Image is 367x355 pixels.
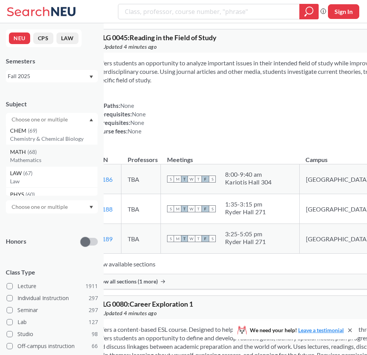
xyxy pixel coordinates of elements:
div: Subject [6,100,98,108]
span: M [174,235,181,242]
div: NUPaths: Prerequisites: Corequisites: Course fees: [95,101,146,135]
span: S [167,235,174,242]
label: Lab [7,317,98,327]
span: T [181,235,188,242]
span: ESLG 0080 : Career Exploration 1 [95,300,193,308]
span: PHYS [10,190,26,199]
span: F [202,176,209,183]
span: 1911 [85,282,98,290]
th: Meetings [161,148,300,164]
span: S [209,205,216,212]
span: ( 68 ) [27,148,37,155]
span: S [167,205,174,212]
span: ( 69 ) [28,127,37,134]
span: S [209,235,216,242]
span: F [202,235,209,242]
span: 127 [89,318,98,326]
button: CPS [33,32,53,44]
td: TBA [121,194,161,224]
div: 1:35 - 3:15 pm [225,200,266,208]
label: Individual Instruction [7,293,98,303]
label: Studio [7,329,98,339]
a: 12186 [95,176,113,183]
svg: Dropdown arrow [89,206,93,209]
td: TBA [121,164,161,194]
span: T [181,176,188,183]
div: Dropdown arrow [6,200,98,213]
a: Leave a testimonial [298,327,344,333]
p: Honors [6,237,26,246]
div: 8:00 - 9:40 am [225,171,271,178]
div: Dropdown arrowCS(115)Computer ScienceNRSG(76)NursingEECE(72)Electrical and Comp EngineerngCHEM(69... [6,113,98,126]
svg: magnifying glass [304,6,314,17]
p: Law [10,177,97,185]
div: Ryder Hall 271 [225,208,266,216]
span: S [167,176,174,183]
div: Fall 2025 [8,72,89,80]
p: Chemistry & Chemical Biology [10,135,97,143]
span: S [209,176,216,183]
label: Off-campus instruction [7,341,98,351]
span: W [188,235,195,242]
th: Professors [121,148,161,164]
span: None [130,119,144,126]
span: 297 [89,294,98,302]
span: None [128,128,142,135]
span: 98 [92,330,98,338]
label: Lecture [7,281,98,291]
p: Mathematics [10,156,97,164]
span: Show all sections (1 more) [95,278,158,285]
a: 12189 [95,235,113,242]
span: CHEM [10,126,28,135]
div: Ryder Hall 271 [225,238,266,246]
span: W [188,205,195,212]
div: Kariotis Hall 304 [225,178,271,186]
span: None [132,111,146,118]
span: Class Type [6,268,98,276]
span: None [120,102,134,109]
button: NEU [9,32,30,44]
input: Choose one or multiple [8,115,73,124]
span: ( 67 ) [23,170,32,176]
span: T [181,205,188,212]
input: Choose one or multiple [8,202,73,212]
span: ( 60 ) [26,191,35,198]
div: magnifying glass [299,4,319,19]
span: W [188,176,195,183]
span: We need your help! [250,328,344,333]
td: TBA [121,224,161,254]
span: Updated 4 minutes ago [102,309,157,317]
span: ESLG 0045 : Reading in the Field of Study [95,33,217,42]
span: T [195,205,202,212]
div: Fall 2025Dropdown arrow [6,70,98,82]
svg: Dropdown arrow [89,75,93,79]
span: T [195,235,202,242]
label: Seminar [7,305,98,315]
a: 12188 [95,205,113,213]
svg: Dropdown arrow [89,118,93,121]
span: M [174,176,181,183]
input: Class, professor, course number, "phrase" [124,5,294,18]
span: T [195,176,202,183]
span: 66 [92,342,98,350]
span: MATH [10,148,27,156]
div: 3:25 - 5:05 pm [225,230,266,238]
button: LAW [56,32,79,44]
span: F [202,205,209,212]
span: M [174,205,181,212]
span: Updated 4 minutes ago [102,43,157,51]
span: 297 [89,306,98,314]
button: Sign In [328,4,359,19]
div: Semesters [6,57,98,65]
span: LAW [10,169,23,177]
